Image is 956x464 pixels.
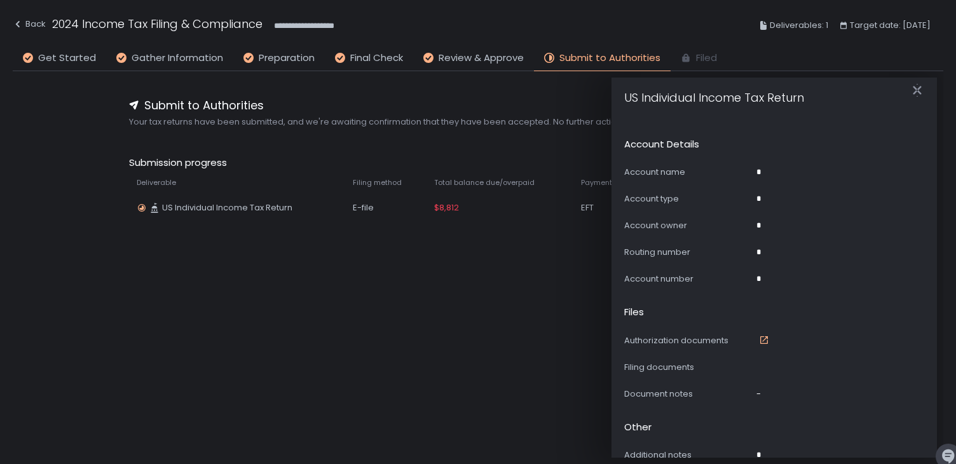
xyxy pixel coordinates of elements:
[434,202,459,214] span: $8,812
[581,202,594,214] span: EFT
[624,449,751,461] div: Additional notes
[559,51,660,65] span: Submit to Authorities
[132,51,223,65] span: Gather Information
[624,220,751,231] div: Account owner
[137,178,176,188] span: Deliverable
[353,178,402,188] span: Filing method
[353,202,419,214] div: E-file
[13,15,46,36] button: Back
[439,51,524,65] span: Review & Approve
[350,51,403,65] span: Final Check
[624,193,751,205] div: Account type
[13,17,46,32] div: Back
[434,178,535,188] span: Total balance due/overpaid
[144,97,264,114] span: Submit to Authorities
[162,202,292,214] span: US Individual Income Tax Return
[259,51,315,65] span: Preparation
[624,335,751,346] div: Authorization documents
[756,388,761,400] span: -
[850,18,931,33] span: Target date: [DATE]
[52,15,263,32] h1: 2024 Income Tax Filing & Compliance
[581,178,642,188] span: Payment method
[129,116,827,128] span: Your tax returns have been submitted, and we're awaiting confirmation that they have been accepte...
[624,362,751,373] div: Filing documents
[38,51,96,65] span: Get Started
[624,420,652,435] h2: Other
[624,305,644,320] h2: Files
[624,74,804,106] h1: US Individual Income Tax Return
[624,247,751,258] div: Routing number
[696,51,717,65] span: Filed
[624,273,751,285] div: Account number
[624,137,699,152] h2: Account details
[129,156,827,170] span: Submission progress
[624,167,751,178] div: Account name
[770,18,828,33] span: Deliverables: 1
[624,388,751,400] div: Document notes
